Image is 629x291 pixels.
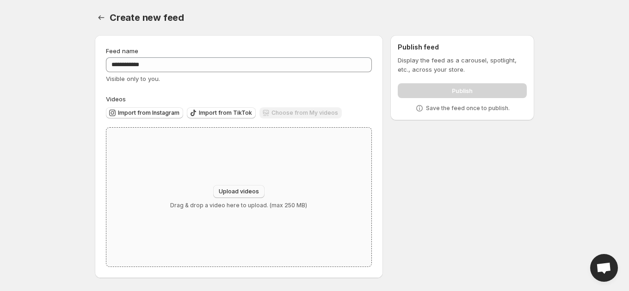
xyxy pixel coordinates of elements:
a: Open chat [590,254,618,282]
button: Import from Instagram [106,107,183,118]
span: Feed name [106,47,138,55]
span: Import from Instagram [118,109,179,117]
span: Videos [106,95,126,103]
h2: Publish feed [398,43,527,52]
p: Display the feed as a carousel, spotlight, etc., across your store. [398,56,527,74]
p: Drag & drop a video here to upload. (max 250 MB) [170,202,307,209]
button: Upload videos [213,185,265,198]
button: Settings [95,11,108,24]
span: Create new feed [110,12,184,23]
p: Save the feed once to publish. [426,105,510,112]
span: Upload videos [219,188,259,195]
span: Visible only to you. [106,75,160,82]
span: Import from TikTok [199,109,252,117]
button: Import from TikTok [187,107,256,118]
